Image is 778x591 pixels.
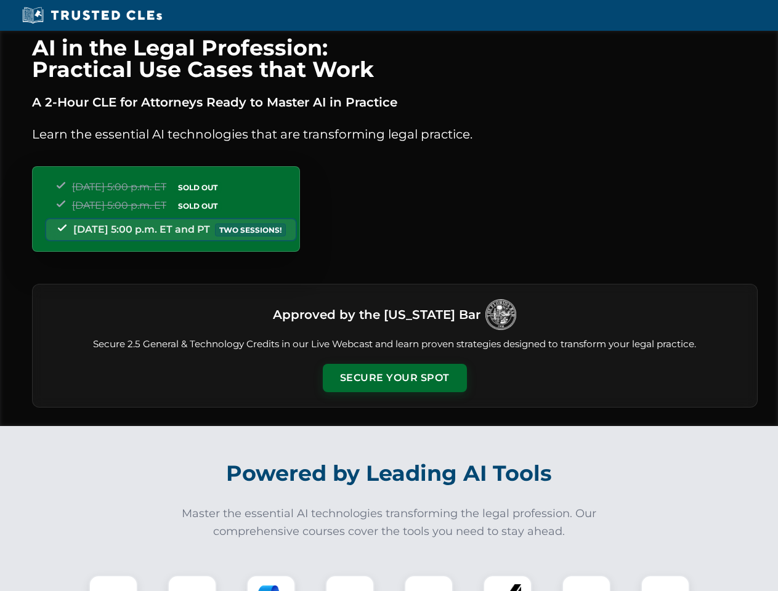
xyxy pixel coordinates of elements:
p: Master the essential AI technologies transforming the legal profession. Our comprehensive courses... [174,505,605,541]
span: [DATE] 5:00 p.m. ET [72,181,166,193]
img: Logo [485,299,516,330]
p: Secure 2.5 General & Technology Credits in our Live Webcast and learn proven strategies designed ... [47,337,742,352]
p: A 2-Hour CLE for Attorneys Ready to Master AI in Practice [32,92,758,112]
button: Secure Your Spot [323,364,467,392]
p: Learn the essential AI technologies that are transforming legal practice. [32,124,758,144]
span: [DATE] 5:00 p.m. ET [72,199,166,211]
h2: Powered by Leading AI Tools [48,452,731,495]
img: Trusted CLEs [18,6,166,25]
h1: AI in the Legal Profession: Practical Use Cases that Work [32,37,758,80]
h3: Approved by the [US_STATE] Bar [273,304,480,326]
span: SOLD OUT [174,181,222,194]
span: SOLD OUT [174,199,222,212]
